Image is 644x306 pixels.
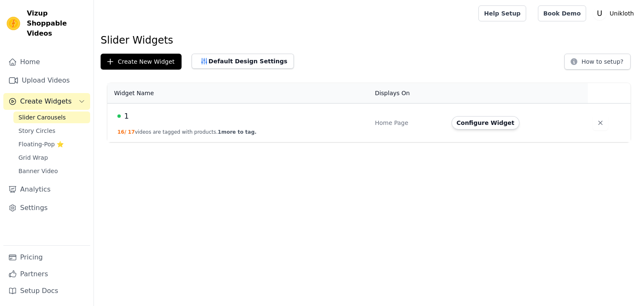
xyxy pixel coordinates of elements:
[370,83,447,104] th: Displays On
[13,138,90,150] a: Floating-Pop ⭐
[18,127,55,135] span: Story Circles
[3,249,90,266] a: Pricing
[3,200,90,216] a: Settings
[218,129,256,135] span: 1 more to tag.
[3,283,90,299] a: Setup Docs
[128,129,135,135] span: 17
[3,93,90,110] button: Create Widgets
[18,113,66,122] span: Slider Carousels
[20,96,72,106] span: Create Widgets
[538,5,586,21] a: Book Demo
[107,83,370,104] th: Widget Name
[117,129,126,135] span: 16 /
[597,9,602,18] text: U
[13,125,90,137] a: Story Circles
[101,54,182,70] button: Create New Widget
[124,110,129,122] span: 1
[478,5,526,21] a: Help Setup
[13,112,90,123] a: Slider Carousels
[375,119,441,127] div: Home Page
[3,181,90,198] a: Analytics
[101,34,637,47] h1: Slider Widgets
[564,60,631,67] a: How to setup?
[18,167,58,175] span: Banner Video
[117,129,257,135] button: 16/ 17videos are tagged with products.1more to tag.
[13,165,90,177] a: Banner Video
[18,140,64,148] span: Floating-Pop ⭐
[564,54,631,70] button: How to setup?
[593,6,637,21] button: U Unikloth
[3,54,90,70] a: Home
[117,114,121,118] span: Live Published
[192,54,294,69] button: Default Design Settings
[452,116,519,130] button: Configure Widget
[3,266,90,283] a: Partners
[606,6,637,21] p: Unikloth
[13,152,90,163] a: Grid Wrap
[593,115,608,130] button: Delete widget
[7,17,20,30] img: Vizup
[27,8,87,39] span: Vizup Shoppable Videos
[18,153,48,162] span: Grid Wrap
[3,72,90,89] a: Upload Videos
